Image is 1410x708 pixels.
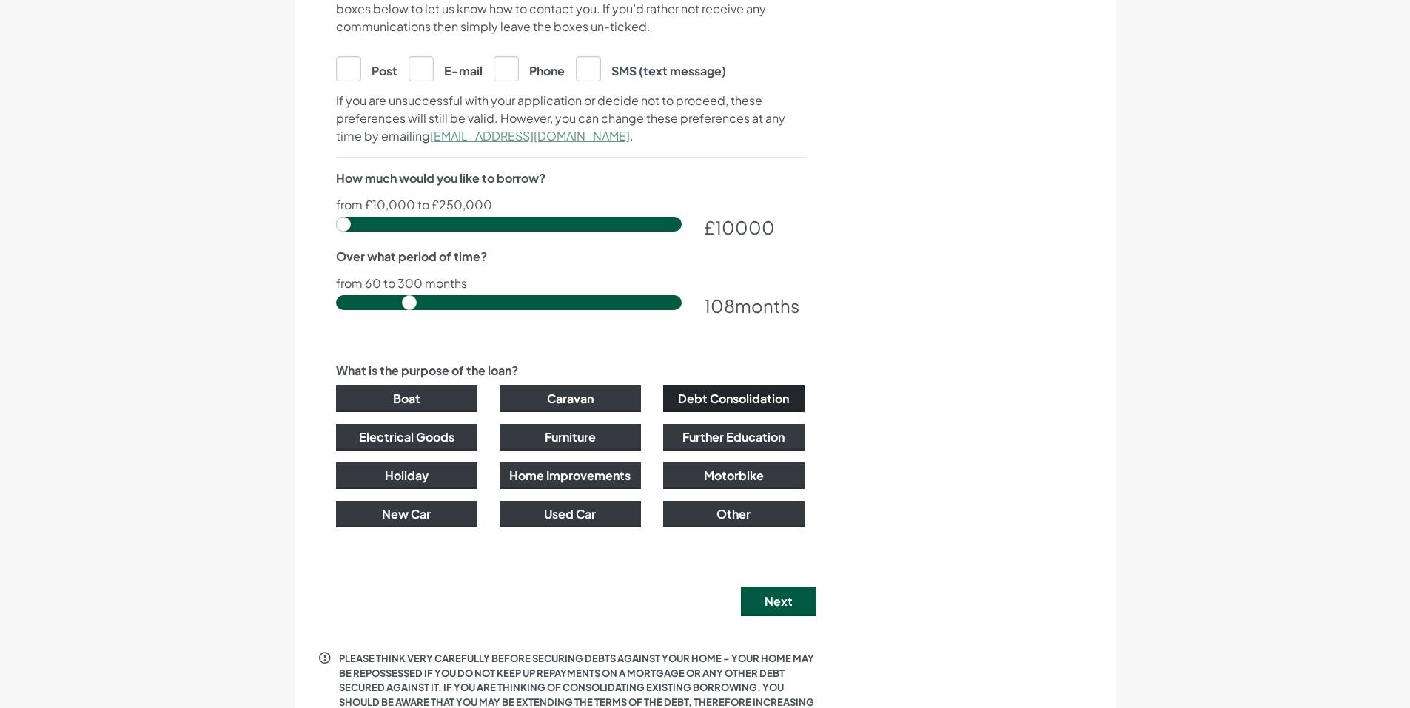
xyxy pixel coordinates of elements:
button: Furniture [500,424,641,451]
button: Caravan [500,385,641,412]
label: E-mail [409,56,483,80]
label: Post [336,56,397,80]
label: SMS (text message) [576,56,726,80]
label: Phone [494,56,565,80]
span: 10000 [715,216,775,238]
button: Motorbike [663,462,805,489]
button: Next [741,587,816,616]
button: Further Education [663,424,805,451]
button: New Car [336,501,477,527]
button: Debt Consolidation [663,385,805,412]
p: from 60 to 300 months [336,277,805,289]
button: Boat [336,385,477,412]
label: What is the purpose of the loan? [336,362,518,380]
button: Home Improvements [500,462,641,489]
span: 108 [704,294,735,317]
a: [EMAIL_ADDRESS][DOMAIN_NAME] [430,128,630,144]
label: Over what period of time? [336,248,487,266]
p: If you are unsuccessful with your application or decide not to proceed, these preferences will st... [336,92,805,145]
button: Used Car [500,501,641,527]
button: Holiday [336,462,477,489]
div: months [704,292,805,319]
p: from £10,000 to £250,000 [336,199,805,211]
div: £ [704,214,805,240]
button: Other [663,501,805,527]
label: How much would you like to borrow? [336,169,545,187]
button: Electrical Goods [336,424,477,451]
